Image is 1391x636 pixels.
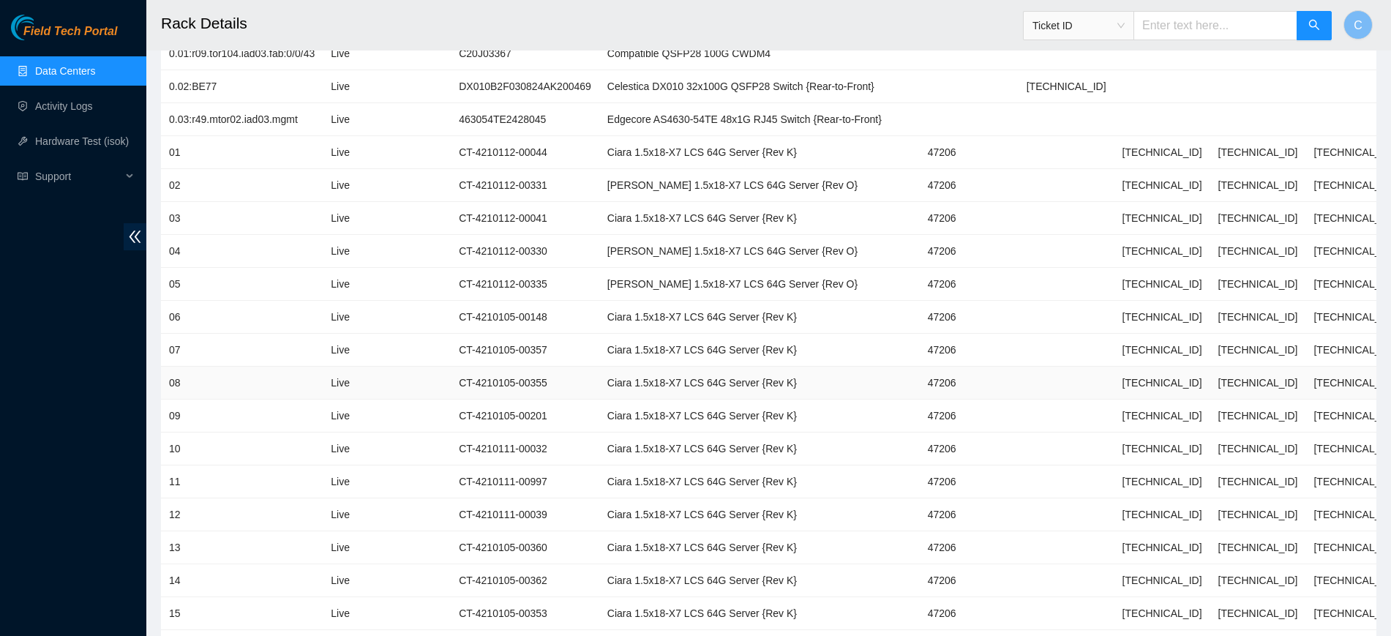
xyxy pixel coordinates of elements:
[35,135,129,147] a: Hardware Test (isok)
[920,564,1019,597] td: 47206
[451,400,599,433] td: CT-4210105-00201
[1210,169,1306,202] td: [TECHNICAL_ID]
[1210,498,1306,531] td: [TECHNICAL_ID]
[323,103,379,136] td: Live
[1210,301,1306,334] td: [TECHNICAL_ID]
[35,65,95,77] a: Data Centers
[1133,11,1297,40] input: Enter text here...
[1210,400,1306,433] td: [TECHNICAL_ID]
[161,564,323,597] td: 14
[1114,334,1210,367] td: [TECHNICAL_ID]
[323,334,379,367] td: Live
[1114,169,1210,202] td: [TECHNICAL_ID]
[599,268,920,301] td: [PERSON_NAME] 1.5x18-X7 LCS 64G Server {Rev O}
[599,367,920,400] td: Ciara 1.5x18-X7 LCS 64G Server {Rev K}
[920,334,1019,367] td: 47206
[451,268,599,301] td: CT-4210112-00335
[18,171,28,182] span: read
[599,597,920,630] td: Ciara 1.5x18-X7 LCS 64G Server {Rev K}
[35,162,121,191] span: Support
[161,202,323,235] td: 03
[1019,70,1114,103] td: [TECHNICAL_ID]
[1297,11,1332,40] button: search
[1210,597,1306,630] td: [TECHNICAL_ID]
[1114,433,1210,465] td: [TECHNICAL_ID]
[161,268,323,301] td: 05
[1114,400,1210,433] td: [TECHNICAL_ID]
[161,103,323,136] td: 0.03:r49.mtor02.iad03.mgmt
[599,37,920,70] td: Compatible QSFP28 100G CWDM4
[451,367,599,400] td: CT-4210105-00355
[920,301,1019,334] td: 47206
[599,103,920,136] td: Edgecore AS4630-54TE 48x1G RJ45 Switch {Rear-to-Front}
[451,301,599,334] td: CT-4210105-00148
[451,202,599,235] td: CT-4210112-00041
[1210,433,1306,465] td: [TECHNICAL_ID]
[1210,235,1306,268] td: [TECHNICAL_ID]
[1114,465,1210,498] td: [TECHNICAL_ID]
[323,498,379,531] td: Live
[1114,235,1210,268] td: [TECHNICAL_ID]
[323,433,379,465] td: Live
[1210,465,1306,498] td: [TECHNICAL_ID]
[451,597,599,630] td: CT-4210105-00353
[451,465,599,498] td: CT-4210111-00997
[161,136,323,169] td: 01
[323,531,379,564] td: Live
[1114,268,1210,301] td: [TECHNICAL_ID]
[161,367,323,400] td: 08
[599,235,920,268] td: [PERSON_NAME] 1.5x18-X7 LCS 64G Server {Rev O}
[599,202,920,235] td: Ciara 1.5x18-X7 LCS 64G Server {Rev K}
[920,433,1019,465] td: 47206
[1210,564,1306,597] td: [TECHNICAL_ID]
[323,235,379,268] td: Live
[23,25,117,39] span: Field Tech Portal
[920,136,1019,169] td: 47206
[1343,10,1373,40] button: C
[1114,301,1210,334] td: [TECHNICAL_ID]
[161,334,323,367] td: 07
[451,103,599,136] td: 463054TE2428045
[451,70,599,103] td: DX010B2F030824AK200469
[1354,16,1362,34] span: C
[11,26,117,45] a: Akamai TechnologiesField Tech Portal
[1210,136,1306,169] td: [TECHNICAL_ID]
[323,136,379,169] td: Live
[161,433,323,465] td: 10
[599,301,920,334] td: Ciara 1.5x18-X7 LCS 64G Server {Rev K}
[920,498,1019,531] td: 47206
[451,37,599,70] td: C20J03367
[323,400,379,433] td: Live
[161,400,323,433] td: 09
[920,268,1019,301] td: 47206
[920,465,1019,498] td: 47206
[161,235,323,268] td: 04
[920,531,1019,564] td: 47206
[920,597,1019,630] td: 47206
[599,70,920,103] td: Celestica DX010 32x100G QSFP28 Switch {Rear-to-Front}
[451,531,599,564] td: CT-4210105-00360
[599,136,920,169] td: Ciara 1.5x18-X7 LCS 64G Server {Rev K}
[323,301,379,334] td: Live
[451,169,599,202] td: CT-4210112-00331
[161,531,323,564] td: 13
[161,37,323,70] td: 0.01:r09.tor104.iad03.fab:0/0/43
[11,15,74,40] img: Akamai Technologies
[599,531,920,564] td: Ciara 1.5x18-X7 LCS 64G Server {Rev K}
[161,169,323,202] td: 02
[1114,498,1210,531] td: [TECHNICAL_ID]
[599,400,920,433] td: Ciara 1.5x18-X7 LCS 64G Server {Rev K}
[451,564,599,597] td: CT-4210105-00362
[1210,202,1306,235] td: [TECHNICAL_ID]
[161,301,323,334] td: 06
[920,202,1019,235] td: 47206
[920,367,1019,400] td: 47206
[323,564,379,597] td: Live
[323,268,379,301] td: Live
[451,433,599,465] td: CT-4210111-00032
[1114,202,1210,235] td: [TECHNICAL_ID]
[451,334,599,367] td: CT-4210105-00357
[161,70,323,103] td: 0.02:BE77
[599,564,920,597] td: Ciara 1.5x18-X7 LCS 64G Server {Rev K}
[451,136,599,169] td: CT-4210112-00044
